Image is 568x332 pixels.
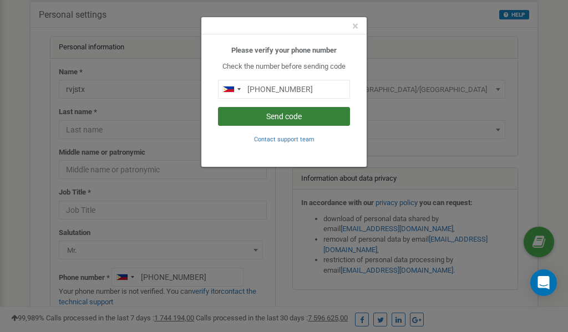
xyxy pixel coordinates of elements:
[530,269,557,296] div: Open Intercom Messenger
[352,21,358,32] button: Close
[218,80,350,99] input: 0905 123 4567
[254,136,315,143] small: Contact support team
[218,107,350,126] button: Send code
[218,62,350,72] p: Check the number before sending code
[254,135,315,143] a: Contact support team
[231,46,337,54] b: Please verify your phone number
[219,80,244,98] div: Telephone country code
[352,19,358,33] span: ×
